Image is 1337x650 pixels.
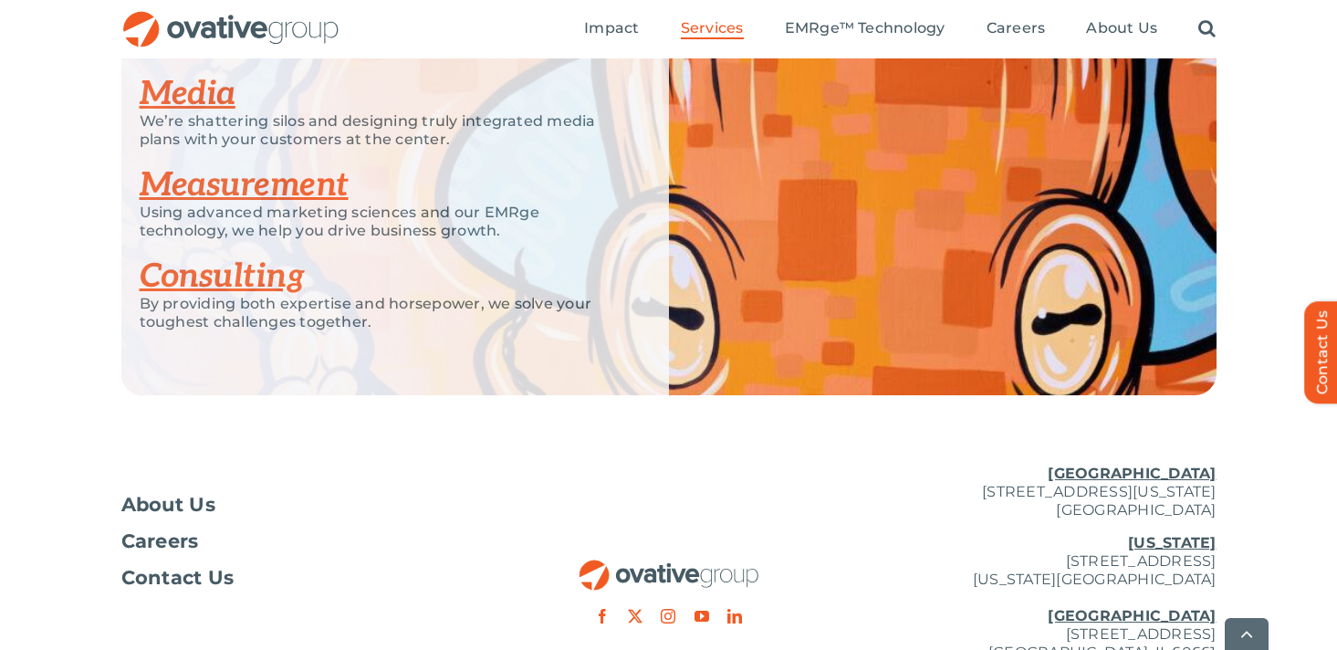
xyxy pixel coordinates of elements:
[1048,607,1216,624] u: [GEOGRAPHIC_DATA]
[584,19,639,39] a: Impact
[121,569,486,587] a: Contact Us
[628,609,642,624] a: twitter
[121,532,199,550] span: Careers
[661,609,675,624] a: instagram
[1086,19,1157,37] span: About Us
[140,295,623,331] p: By providing both expertise and horsepower, we solve your toughest challenges together.
[987,19,1046,37] span: Careers
[121,496,486,587] nav: Footer Menu
[695,609,709,624] a: youtube
[1086,19,1157,39] a: About Us
[121,496,486,514] a: About Us
[121,532,486,550] a: Careers
[1128,534,1216,551] u: [US_STATE]
[140,74,235,114] a: Media
[1198,19,1216,39] a: Search
[140,112,623,149] p: We’re shattering silos and designing truly integrated media plans with your customers at the center.
[785,19,945,37] span: EMRge™ Technology
[578,558,760,575] a: OG_Full_horizontal_RGB
[987,19,1046,39] a: Careers
[1048,465,1216,482] u: [GEOGRAPHIC_DATA]
[121,496,216,514] span: About Us
[681,19,744,37] span: Services
[595,609,610,624] a: facebook
[121,569,235,587] span: Contact Us
[681,19,744,39] a: Services
[785,19,945,39] a: EMRge™ Technology
[140,257,305,297] a: Consulting
[140,204,623,240] p: Using advanced marketing sciences and our EMRge technology, we help you drive business growth.
[584,19,639,37] span: Impact
[121,9,340,26] a: OG_Full_horizontal_RGB
[727,609,742,624] a: linkedin
[851,465,1217,519] p: [STREET_ADDRESS][US_STATE] [GEOGRAPHIC_DATA]
[140,165,349,205] a: Measurement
